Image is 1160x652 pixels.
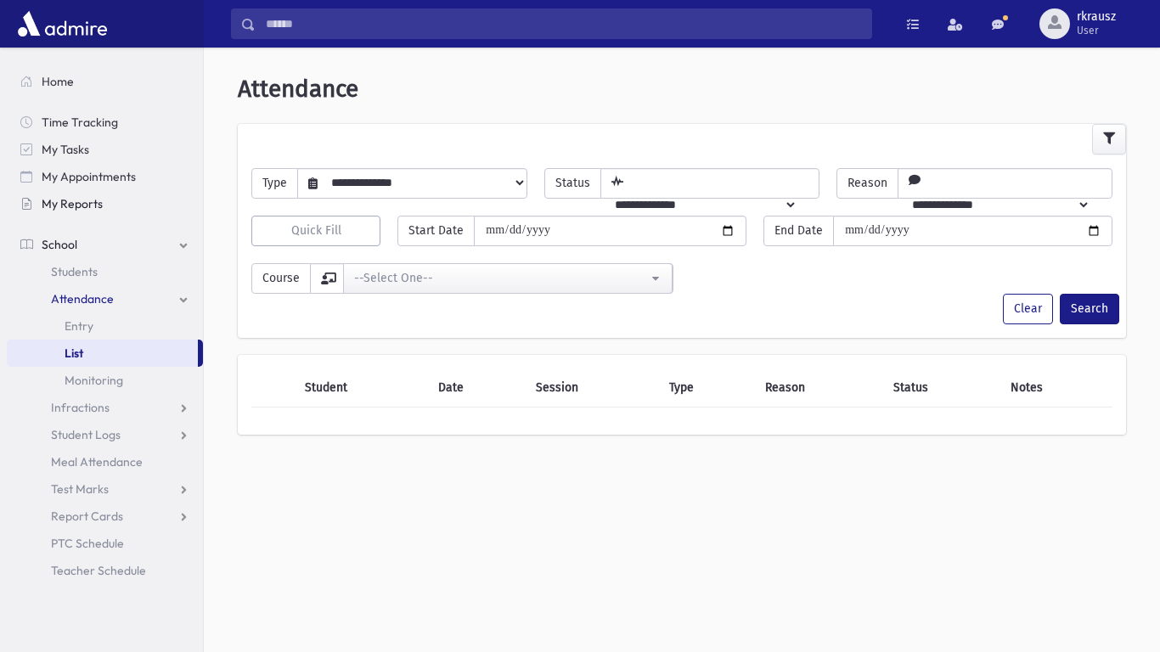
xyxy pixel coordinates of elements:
[51,536,124,551] span: PTC Schedule
[354,269,648,287] div: --Select One--
[7,312,203,340] a: Entry
[7,475,203,503] a: Test Marks
[51,400,110,415] span: Infractions
[7,68,203,95] a: Home
[238,75,358,103] span: Attendance
[7,448,203,475] a: Meal Attendance
[1000,368,1112,407] th: Notes
[7,258,203,285] a: Students
[428,368,526,407] th: Date
[544,168,601,199] span: Status
[295,368,428,407] th: Student
[343,263,673,294] button: --Select One--
[1060,294,1119,324] button: Search
[1077,24,1116,37] span: User
[7,340,198,367] a: List
[42,74,74,89] span: Home
[42,142,89,157] span: My Tasks
[1077,10,1116,24] span: rkrausz
[65,346,83,361] span: List
[65,373,123,388] span: Monitoring
[7,285,203,312] a: Attendance
[51,454,143,469] span: Meal Attendance
[51,291,114,306] span: Attendance
[7,421,203,448] a: Student Logs
[51,427,121,442] span: Student Logs
[7,503,203,530] a: Report Cards
[291,223,341,238] span: Quick Fill
[7,557,203,584] a: Teacher Schedule
[883,368,1000,407] th: Status
[7,231,203,258] a: School
[659,368,755,407] th: Type
[397,216,475,246] span: Start Date
[42,169,136,184] span: My Appointments
[7,109,203,136] a: Time Tracking
[42,196,103,211] span: My Reports
[7,136,203,163] a: My Tasks
[42,237,77,252] span: School
[51,563,146,578] span: Teacher Schedule
[51,264,98,279] span: Students
[526,368,659,407] th: Session
[14,7,111,41] img: AdmirePro
[51,509,123,524] span: Report Cards
[836,168,898,199] span: Reason
[256,8,871,39] input: Search
[7,394,203,421] a: Infractions
[251,168,298,199] span: Type
[51,481,109,497] span: Test Marks
[1003,294,1053,324] button: Clear
[755,368,883,407] th: Reason
[7,190,203,217] a: My Reports
[251,263,311,294] span: Course
[251,216,380,246] button: Quick Fill
[7,163,203,190] a: My Appointments
[7,367,203,394] a: Monitoring
[7,530,203,557] a: PTC Schedule
[65,318,93,334] span: Entry
[42,115,118,130] span: Time Tracking
[763,216,834,246] span: End Date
